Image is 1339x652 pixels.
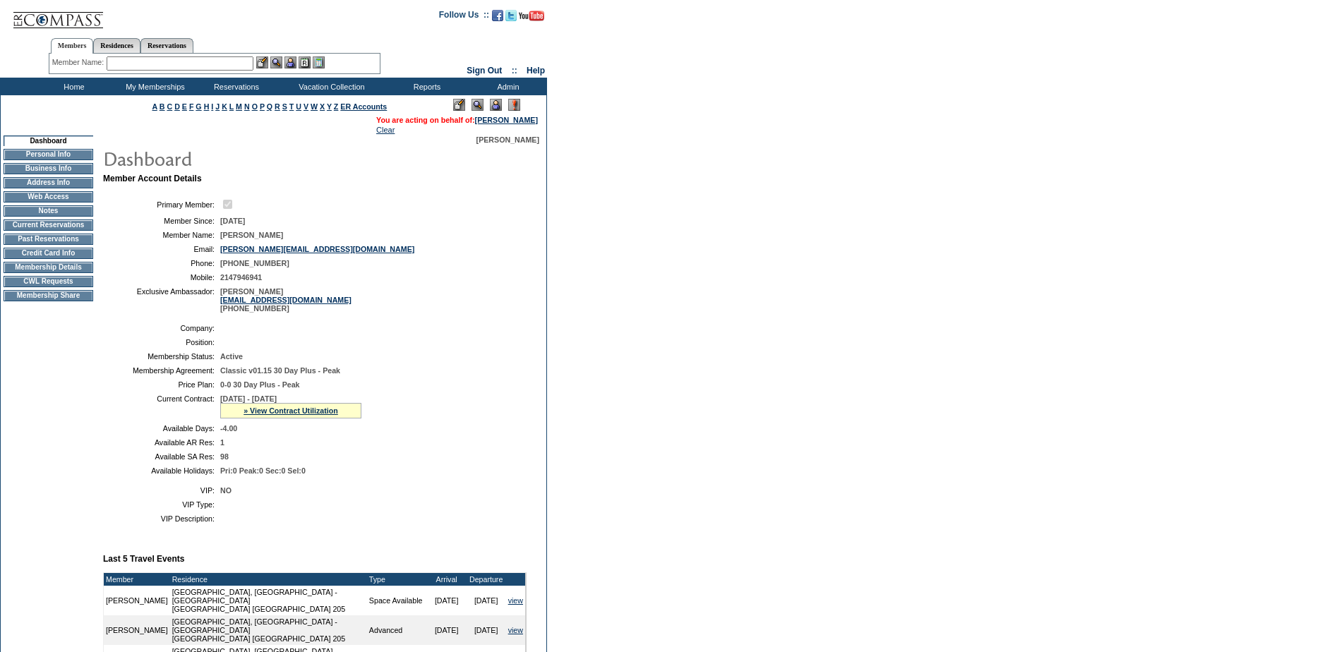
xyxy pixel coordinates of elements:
[334,102,339,111] a: Z
[109,452,215,461] td: Available SA Res:
[220,296,352,304] a: [EMAIL_ADDRESS][DOMAIN_NAME]
[320,102,325,111] a: X
[220,352,243,361] span: Active
[467,586,506,615] td: [DATE]
[367,573,427,586] td: Type
[313,56,325,68] img: b_calculator.gif
[4,205,93,217] td: Notes
[109,352,215,361] td: Membership Status:
[4,234,93,245] td: Past Reservations
[284,56,296,68] img: Impersonate
[194,78,275,95] td: Reservations
[109,287,215,313] td: Exclusive Ambassador:
[476,135,539,144] span: [PERSON_NAME]
[260,102,265,111] a: P
[109,324,215,332] td: Company:
[174,102,180,111] a: D
[270,56,282,68] img: View
[4,135,93,146] td: Dashboard
[211,102,213,111] a: I
[508,596,523,605] a: view
[4,149,93,160] td: Personal Info
[340,102,387,111] a: ER Accounts
[427,573,467,586] td: Arrival
[289,102,294,111] a: T
[170,615,367,645] td: [GEOGRAPHIC_DATA], [GEOGRAPHIC_DATA] - [GEOGRAPHIC_DATA] [GEOGRAPHIC_DATA] [GEOGRAPHIC_DATA] 205
[109,500,215,509] td: VIP Type:
[4,219,93,231] td: Current Reservations
[182,102,187,111] a: E
[109,424,215,433] td: Available Days:
[220,366,340,375] span: Classic v01.15 30 Day Plus - Peak
[109,438,215,447] td: Available AR Res:
[167,102,172,111] a: C
[109,466,215,475] td: Available Holidays:
[109,380,215,389] td: Price Plan:
[299,56,311,68] img: Reservations
[104,573,170,586] td: Member
[109,394,215,418] td: Current Contract:
[102,144,385,172] img: pgTtlDashboard.gif
[505,14,517,23] a: Follow us on Twitter
[51,38,94,54] a: Members
[367,586,427,615] td: Space Available
[427,615,467,645] td: [DATE]
[215,102,220,111] a: J
[467,573,506,586] td: Departure
[311,102,318,111] a: W
[93,38,140,53] a: Residences
[508,626,523,634] a: view
[475,116,538,124] a: [PERSON_NAME]
[367,615,427,645] td: Advanced
[467,615,506,645] td: [DATE]
[244,102,250,111] a: N
[492,10,503,21] img: Become our fan on Facebook
[109,217,215,225] td: Member Since:
[296,102,301,111] a: U
[527,66,545,76] a: Help
[220,273,262,282] span: 2147946941
[104,615,170,645] td: [PERSON_NAME]
[4,290,93,301] td: Membership Share
[140,38,193,53] a: Reservations
[220,287,352,313] span: [PERSON_NAME] [PHONE_NUMBER]
[220,231,283,239] span: [PERSON_NAME]
[519,11,544,21] img: Subscribe to our YouTube Channel
[109,198,215,211] td: Primary Member:
[519,14,544,23] a: Subscribe to our YouTube Channel
[220,424,237,433] span: -4.00
[220,217,245,225] span: [DATE]
[439,8,489,25] td: Follow Us ::
[109,231,215,239] td: Member Name:
[109,259,215,267] td: Phone:
[304,102,308,111] a: V
[492,14,503,23] a: Become our fan on Facebook
[4,248,93,259] td: Credit Card Info
[189,102,194,111] a: F
[275,102,280,111] a: R
[508,99,520,111] img: Log Concern/Member Elevation
[275,78,385,95] td: Vacation Collection
[222,102,227,111] a: K
[252,102,258,111] a: O
[170,586,367,615] td: [GEOGRAPHIC_DATA], [GEOGRAPHIC_DATA] - [GEOGRAPHIC_DATA] [GEOGRAPHIC_DATA] [GEOGRAPHIC_DATA] 205
[109,245,215,253] td: Email:
[204,102,210,111] a: H
[427,586,467,615] td: [DATE]
[453,99,465,111] img: Edit Mode
[282,102,287,111] a: S
[32,78,113,95] td: Home
[220,452,229,461] span: 98
[472,99,484,111] img: View Mode
[109,366,215,375] td: Membership Agreement:
[103,554,184,564] b: Last 5 Travel Events
[220,380,300,389] span: 0-0 30 Day Plus - Peak
[109,514,215,523] td: VIP Description:
[466,78,547,95] td: Admin
[113,78,194,95] td: My Memberships
[109,273,215,282] td: Mobile:
[52,56,107,68] div: Member Name:
[103,174,202,183] b: Member Account Details
[160,102,165,111] a: B
[220,259,289,267] span: [PHONE_NUMBER]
